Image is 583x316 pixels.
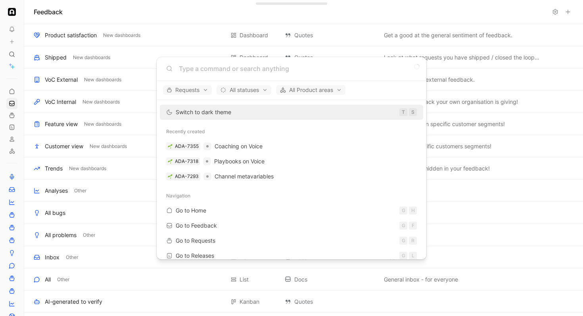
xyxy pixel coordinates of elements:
div: G [399,222,407,230]
a: Go to ReleasesGL [160,248,423,263]
div: S [409,108,417,116]
span: Go to Releases [176,252,214,259]
button: All Product areas [276,85,345,95]
span: All statuses [220,85,268,95]
div: Recently created [157,124,426,139]
button: Requests [163,85,212,95]
a: Go to RequestsGR [160,233,423,248]
div: Navigation [157,189,426,203]
input: Type a command or search anything [179,64,417,73]
a: 🌱ADA-7318Playbooks on Voice [160,154,423,169]
button: All statuses [217,85,271,95]
span: Go to Requests [176,237,215,244]
div: ADA-7355 [175,142,199,150]
span: Switch to dark theme [176,109,231,115]
div: F [409,222,417,230]
img: 🌱 [168,159,173,164]
div: G [399,207,407,214]
button: Switch to dark themeTS [160,105,423,120]
div: G [399,252,407,260]
div: ADA-7293 [175,172,199,180]
span: All Product areas [280,85,342,95]
span: Requests [167,85,208,95]
div: L [409,252,417,260]
span: Coaching on Voice [215,143,263,149]
span: Go to Feedback [176,222,217,229]
div: R [409,237,417,245]
div: G [399,237,407,245]
img: 🌱 [168,174,173,179]
span: Playbooks on Voice [214,158,265,165]
div: ADA-7318 [175,157,198,165]
span: Channel metavariables [215,173,274,180]
div: H [409,207,417,214]
span: Go to Home [176,207,206,214]
img: 🌱 [168,144,173,149]
a: 🌱ADA-7293Channel metavariables [160,169,423,184]
a: Go to HomeGH [160,203,423,218]
a: Go to FeedbackGF [160,218,423,233]
a: 🌱ADA-7355Coaching on Voice [160,139,423,154]
div: T [399,108,407,116]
